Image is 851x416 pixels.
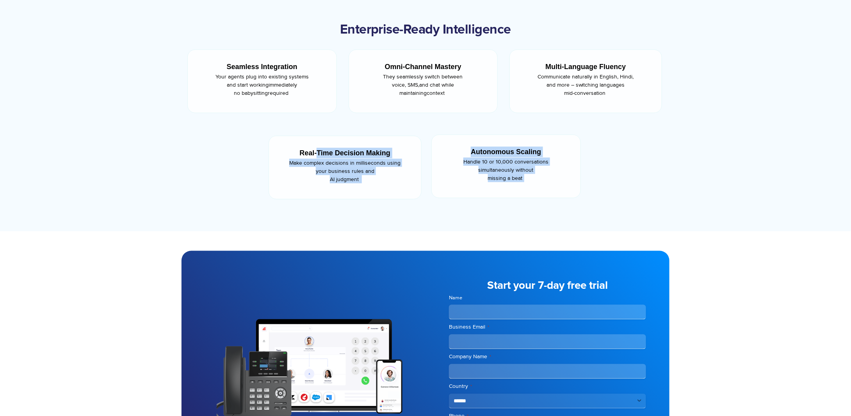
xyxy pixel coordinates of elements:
span: immediately [269,82,297,88]
div: Real-Time Decision Making [283,148,407,158]
h5: Start your 7-day free trial [449,280,646,291]
span: context [427,90,445,96]
div: Multi-Language Fluency [524,62,647,72]
div: Seamless Integration [202,62,322,72]
label: Country [449,383,646,391]
span: Communicate naturally in English, Hindi, and more – switching languages mid-conversation [538,73,634,96]
span: no babysitting [234,90,268,96]
label: Name [449,294,646,302]
div: Omni-Channel Mastery [363,62,483,72]
h2: Enterprise-Ready Intelligence [185,22,666,38]
span: Handle 10 or 10,000 conversations simultaneously without missing a beat [463,158,548,181]
span: and chat while [419,82,454,88]
span: required [268,90,288,96]
span: They seamlessly switch between voice, SMS, [383,73,463,88]
span: maintaining [400,90,427,96]
div: Autonomous Scaling [446,147,566,157]
span: Make complex decisions in milliseconds using your business rules and AI judgment [289,160,401,183]
span: Your agents plug into existing systems and start working [215,73,309,88]
label: Company Name [449,353,646,361]
label: Business Email [449,324,646,331]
